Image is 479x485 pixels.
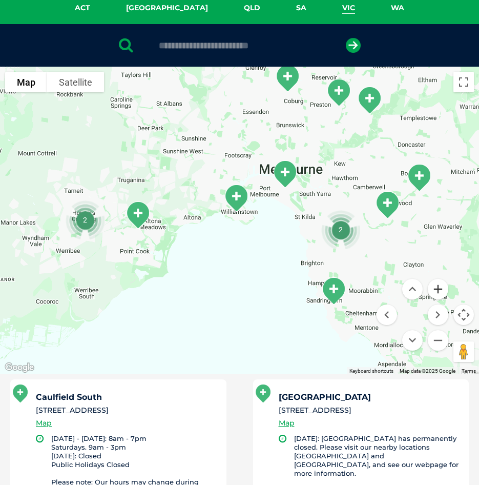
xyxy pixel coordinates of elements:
[279,405,460,416] li: [STREET_ADDRESS]
[57,2,108,14] a: ACT
[352,82,386,118] div: Warringal
[219,180,253,216] div: Williamstown
[317,206,364,253] div: 2
[402,330,423,351] button: Move down
[453,305,474,325] button: Map camera controls
[278,2,324,14] a: SA
[36,393,217,401] h5: Caulfield South
[36,417,52,429] a: Map
[377,305,397,325] button: Move left
[428,305,448,325] button: Move right
[121,197,155,233] div: Point Cook
[61,196,109,244] div: 2
[428,279,448,299] button: Zoom in
[108,2,226,14] a: [GEOGRAPHIC_DATA]
[349,368,393,375] button: Keyboard shortcuts
[402,159,436,196] div: Box Hill
[453,72,474,92] button: Toggle fullscreen view
[453,341,474,362] button: Drag Pegman onto the map to open Street View
[324,2,373,14] a: VIC
[402,279,423,299] button: Move up
[462,368,476,374] a: Terms
[3,361,36,374] img: Google
[5,72,47,92] button: Show street map
[270,60,304,96] div: Coburg
[294,434,460,477] li: [DATE]: [GEOGRAPHIC_DATA] has permanently closed. Please visit our nearby locations [GEOGRAPHIC_D...
[400,368,455,374] span: Map data ©2025 Google
[317,273,350,309] div: Sandringham
[370,187,404,223] div: Ashburton
[47,72,104,92] button: Show satellite imagery
[373,2,422,14] a: WA
[3,361,36,374] a: Click to see this area on Google Maps
[428,330,448,351] button: Zoom out
[268,156,302,192] div: South Melbourne
[279,393,460,401] h5: [GEOGRAPHIC_DATA]
[279,417,295,429] a: Map
[226,2,278,14] a: QLD
[36,405,217,416] li: [STREET_ADDRESS]
[322,74,356,111] div: Preston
